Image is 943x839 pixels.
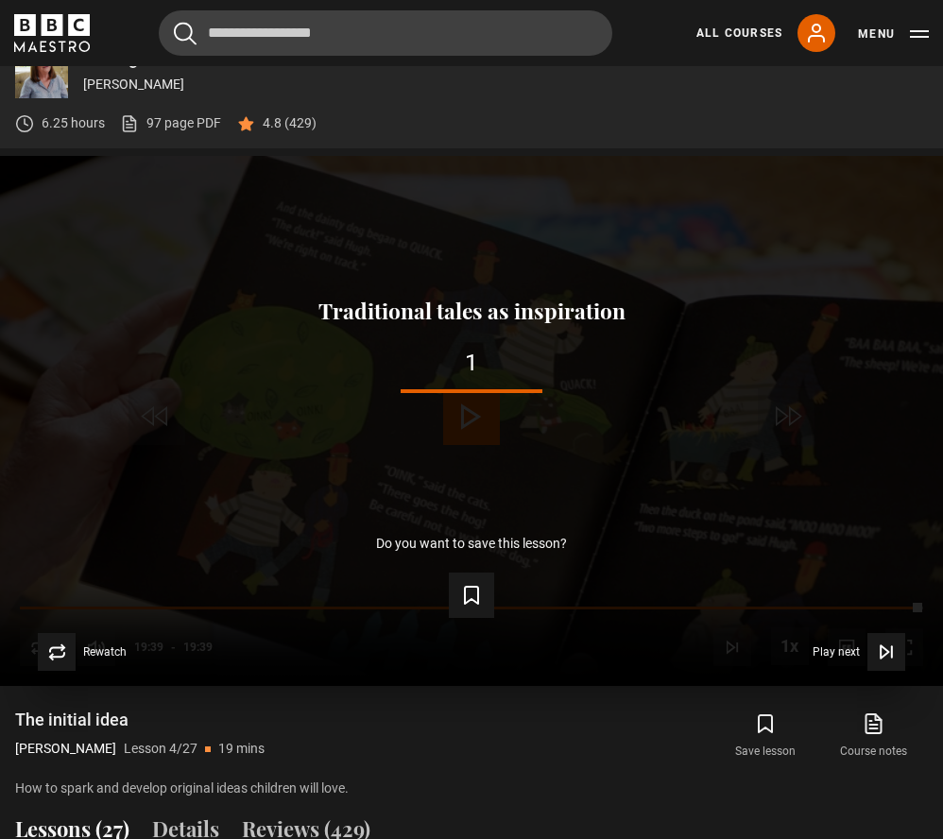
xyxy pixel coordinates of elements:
[83,646,127,658] span: Rewatch
[313,300,631,323] button: Traditional tales as inspiration
[15,709,265,731] h1: The initial idea
[218,739,265,759] p: 19 mins
[83,50,928,67] p: Writing Children's Picture Books
[124,739,197,759] p: Lesson 4/27
[159,10,612,56] input: Search
[83,75,928,94] p: [PERSON_NAME]
[813,646,860,658] span: Play next
[15,779,928,798] p: How to spark and develop original ideas children will love.
[712,709,819,763] button: Save lesson
[696,25,782,42] a: All Courses
[42,113,105,133] p: 6.25 hours
[15,739,116,759] p: [PERSON_NAME]
[174,22,197,45] button: Submit the search query
[30,351,913,375] div: 1
[14,14,90,52] svg: BBC Maestro
[376,537,567,550] p: Do you want to save this lesson?
[120,113,221,133] a: 97 page PDF
[858,25,929,43] button: Toggle navigation
[263,113,317,133] p: 4.8 (429)
[820,709,928,763] a: Course notes
[38,633,127,671] button: Rewatch
[813,633,905,671] button: Play next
